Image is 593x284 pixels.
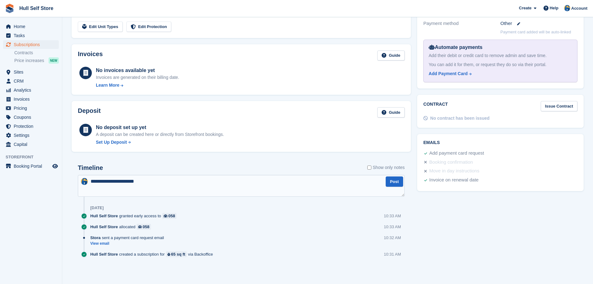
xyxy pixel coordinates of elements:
span: Pricing [14,104,51,113]
span: Subscriptions [14,40,51,49]
span: Hull Self Store [90,251,118,257]
div: granted early access to [90,213,180,219]
span: Stora [90,235,101,241]
a: menu [3,40,59,49]
span: Settings [14,131,51,140]
a: menu [3,131,59,140]
img: Hull Self Store [81,178,88,185]
p: A deposit can be created here or directly from Storefront bookings. [96,131,224,138]
div: Add their debit or credit card to remove admin and save time. [429,52,572,59]
p: Payment card added will be auto-linked [501,29,571,35]
div: No invoices available yet [96,67,179,74]
span: Help [550,5,558,11]
h2: Emails [423,140,577,145]
a: menu [3,31,59,40]
a: Guide [377,107,405,118]
div: Invoices are generated on their billing date. [96,74,179,81]
img: stora-icon-8386f47178a22dfd0bd8f6a31ec36ba5ce8667c1dd55bd0f319d3a0aa187defe.svg [5,4,14,13]
div: 10:31 AM [384,251,401,257]
a: Hull Self Store [17,3,56,13]
span: Hull Self Store [90,213,118,219]
h2: Timeline [78,164,103,171]
div: Move in day instructions [429,167,479,175]
div: Learn More [96,82,119,89]
div: You can add it for them, or request they do so via their portal. [429,61,572,68]
span: Analytics [14,86,51,94]
a: Edit Protection [126,22,171,32]
span: Create [519,5,531,11]
a: Add Payment Card [429,70,570,77]
a: Edit Unit Types [78,22,123,32]
img: Hull Self Store [564,5,570,11]
span: CRM [14,77,51,85]
a: menu [3,122,59,131]
a: menu [3,95,59,103]
div: NEW [49,57,59,64]
span: Account [571,5,587,12]
input: Show only notes [367,164,371,171]
button: Post [386,176,403,187]
div: Add Payment Card [429,70,468,77]
h2: Deposit [78,107,101,118]
div: 058 [143,224,149,230]
div: No deposit set up yet [96,124,224,131]
a: menu [3,162,59,171]
span: Invoices [14,95,51,103]
div: 10:33 AM [384,213,401,219]
div: Invoice on renewal date [429,176,478,184]
a: Price increases NEW [14,57,59,64]
a: menu [3,104,59,113]
span: Hull Self Store [90,224,118,230]
span: Home [14,22,51,31]
div: Payment method [423,20,500,27]
a: Guide [377,51,405,61]
div: allocated [90,224,154,230]
a: 65 sq ft [166,251,187,257]
a: menu [3,68,59,76]
div: 65 sq ft [171,251,186,257]
div: 058 [168,213,175,219]
a: menu [3,77,59,85]
a: Learn More [96,82,179,89]
div: Set Up Deposit [96,139,127,146]
div: 10:32 AM [384,235,401,241]
div: No contract has been issued [430,115,490,122]
a: View email [90,241,167,246]
a: menu [3,22,59,31]
div: created a subscription for via Backoffice [90,251,216,257]
a: menu [3,113,59,122]
div: Other [501,20,577,27]
h2: Invoices [78,51,103,61]
span: Sites [14,68,51,76]
h2: Contract [423,101,448,111]
div: 10:33 AM [384,224,401,230]
div: Add payment card request [429,150,484,157]
a: Preview store [51,162,59,170]
div: [DATE] [90,205,104,210]
span: Capital [14,140,51,149]
a: menu [3,86,59,94]
span: Protection [14,122,51,131]
span: Storefront [6,154,62,160]
a: Issue Contract [541,101,577,111]
a: Contracts [14,50,59,56]
a: 058 [162,213,176,219]
a: Set Up Deposit [96,139,224,146]
a: 058 [137,224,151,230]
div: sent a payment card request email [90,235,167,241]
a: menu [3,140,59,149]
span: Coupons [14,113,51,122]
div: Booking confirmation [429,159,473,166]
span: Tasks [14,31,51,40]
label: Show only notes [367,164,405,171]
span: Price increases [14,58,44,64]
span: Booking Portal [14,162,51,171]
div: Automate payments [429,44,572,51]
